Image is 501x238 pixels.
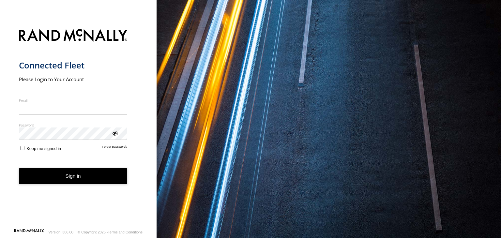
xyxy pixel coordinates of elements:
[19,123,128,127] label: Password
[19,98,128,103] label: Email
[26,146,61,151] span: Keep me signed in
[19,25,138,228] form: main
[102,145,128,151] a: Forgot password?
[19,168,128,184] button: Sign in
[112,130,118,136] div: ViewPassword
[14,229,44,235] a: Visit our Website
[20,146,24,150] input: Keep me signed in
[19,28,128,44] img: Rand McNally
[108,230,143,234] a: Terms and Conditions
[49,230,73,234] div: Version: 306.00
[78,230,143,234] div: © Copyright 2025 -
[19,60,128,71] h1: Connected Fleet
[19,76,128,82] h2: Please Login to Your Account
